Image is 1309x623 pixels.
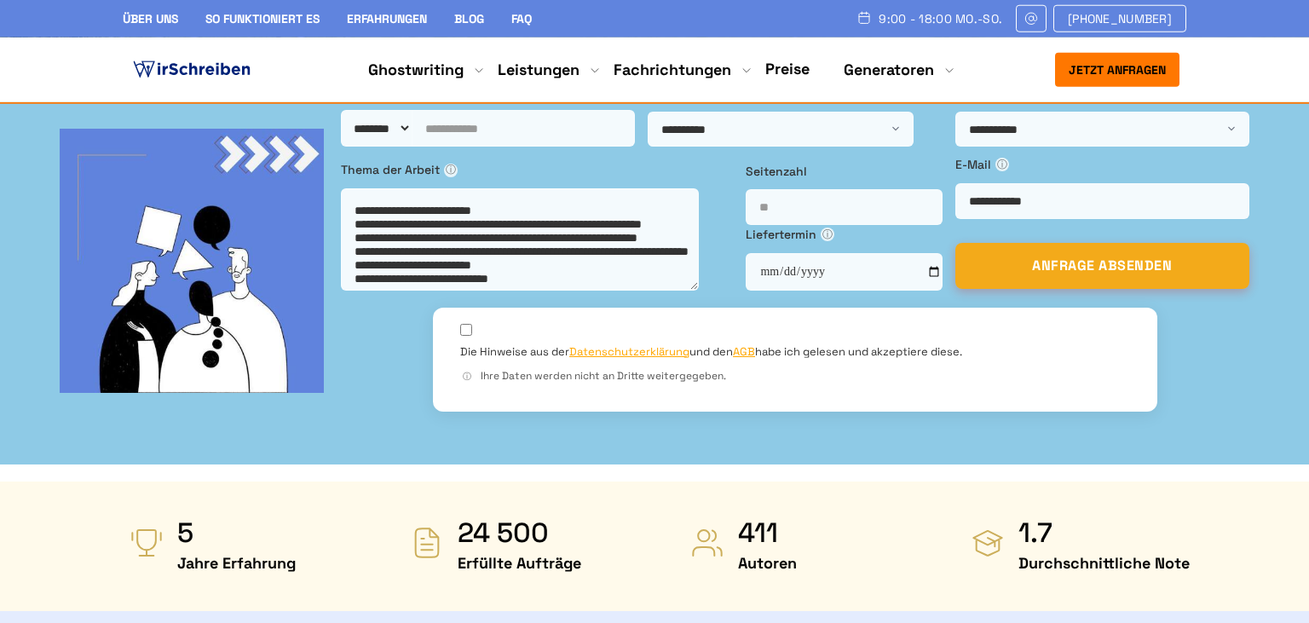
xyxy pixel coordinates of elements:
button: Jetzt anfragen [1055,53,1179,87]
a: FAQ [511,11,532,26]
a: So funktioniert es [205,11,320,26]
img: Durchschnittliche Note [971,526,1005,560]
a: Erfahrungen [347,11,427,26]
img: Erfüllte Aufträge [410,526,444,560]
span: Jahre Erfahrung [177,550,296,577]
strong: 5 [177,516,296,550]
span: ⓘ [460,370,474,384]
strong: 1.7 [1018,516,1190,550]
a: Ghostwriting [368,60,464,80]
a: Leistungen [498,60,580,80]
img: bg [60,129,324,393]
strong: 24 500 [458,516,581,550]
img: Email [1024,12,1039,26]
span: ⓘ [444,164,458,177]
a: AGB [733,344,755,359]
strong: 411 [738,516,797,550]
a: Preise [765,59,810,78]
label: Thema der Arbeit [341,160,734,179]
div: Ihre Daten werden nicht an Dritte weitergegeben. [460,368,1130,384]
a: [PHONE_NUMBER] [1053,5,1186,32]
label: E-Mail [955,155,1249,174]
a: Blog [454,11,484,26]
button: ANFRAGE ABSENDEN [955,243,1249,289]
span: ⓘ [995,158,1009,171]
span: [PHONE_NUMBER] [1068,12,1172,26]
span: Durchschnittliche Note [1018,550,1190,577]
span: Autoren [738,550,797,577]
a: Datenschutzerklärung [569,344,689,359]
span: ⓘ [821,228,834,241]
span: Erfüllte Aufträge [458,550,581,577]
label: Die Hinweise aus der und den habe ich gelesen und akzeptiere diese. [460,344,962,360]
img: logo ghostwriter-österreich [130,57,254,83]
label: Liefertermin [746,225,942,244]
img: Jahre Erfahrung [130,526,164,560]
label: Seitenzahl [746,162,942,181]
span: 9:00 - 18:00 Mo.-So. [879,12,1002,26]
a: Generatoren [844,60,934,80]
img: Autoren [690,526,724,560]
a: Über uns [123,11,178,26]
a: Fachrichtungen [614,60,731,80]
img: Schedule [856,11,872,25]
